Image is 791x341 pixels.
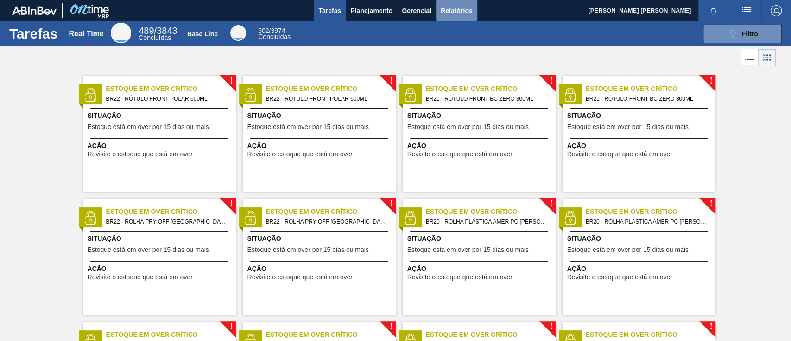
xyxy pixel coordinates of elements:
[563,88,577,102] img: status
[426,330,556,340] span: Estoque em Over Crítico
[698,4,728,17] button: Notificações
[88,246,209,253] span: Estoque está em over por 15 dias ou mais
[567,234,713,244] span: Situação
[426,94,548,104] span: BR21 - RÓTULO FRONT BC ZERO 300ML
[88,141,234,151] span: Ação
[247,151,353,158] span: Revisite o estoque que está em over
[258,33,291,40] span: Concluídas
[318,5,341,16] span: Tarefas
[586,207,715,217] span: Estoque em Over Crítico
[230,25,246,41] div: Base Line
[709,77,712,84] span: !
[709,323,712,330] span: !
[187,30,218,38] div: Base Line
[88,264,234,274] span: Ação
[9,28,58,39] h1: Tarefas
[567,123,689,130] span: Estoque está em over por 15 dias ou mais
[402,5,431,16] span: Gerencial
[266,217,388,227] span: BR22 - ROLHA PRY OFF ANTARCTICA 300ML
[83,88,97,102] img: status
[426,217,548,227] span: BR20 - ROLHA PLÁSTICA AMER PC SHORT
[266,84,396,94] span: Estoque em Over Crítico
[106,217,228,227] span: BR22 - ROLHA PRY OFF ANTARCTICA 300ML
[403,88,417,102] img: status
[12,6,57,15] img: TNhmsLtSVTkK8tSr43FrP2fwEKptu5GPRR3wAAAABJRU5ErkJggg==
[266,94,388,104] span: BR22 - RÓTULO FRONT POLAR 600ML
[567,246,689,253] span: Estoque está em over por 15 dias ou mais
[709,200,712,207] span: !
[243,88,257,102] img: status
[407,151,513,158] span: Revisite o estoque que está em over
[247,141,393,151] span: Ação
[567,151,672,158] span: Revisite o estoque que está em over
[567,264,713,274] span: Ação
[69,30,103,38] div: Real Time
[567,274,672,281] span: Revisite o estoque que está em over
[106,207,236,217] span: Estoque em Over Crítico
[586,94,708,104] span: BR21 - RÓTULO FRONT BC ZERO 300ML
[139,27,177,41] div: Real Time
[550,77,552,84] span: !
[563,211,577,225] img: status
[247,234,393,244] span: Situação
[258,28,291,40] div: Base Line
[550,200,552,207] span: !
[550,323,552,330] span: !
[407,141,553,151] span: Ação
[266,207,396,217] span: Estoque em Over Crítico
[230,77,233,84] span: !
[247,123,369,130] span: Estoque está em over por 15 dias ou mais
[407,274,513,281] span: Revisite o estoque que está em over
[407,234,553,244] span: Situação
[426,84,556,94] span: Estoque em Over Crítico
[139,26,154,36] span: 489
[567,111,713,121] span: Situação
[139,34,171,41] span: Concluídas
[247,274,353,281] span: Revisite o estoque que está em over
[258,27,285,34] span: / 3974
[106,330,236,340] span: Estoque em Over Crítico
[230,323,233,330] span: !
[426,207,556,217] span: Estoque em Over Crítico
[243,211,257,225] img: status
[742,30,758,38] span: Filtro
[407,111,553,121] span: Situação
[106,84,236,94] span: Estoque em Over Crítico
[106,94,228,104] span: BR22 - RÓTULO FRONT POLAR 600ML
[83,211,97,225] img: status
[403,211,417,225] img: status
[266,330,396,340] span: Estoque em Over Crítico
[88,234,234,244] span: Situação
[258,27,269,34] span: 502
[586,217,708,227] span: BR20 - ROLHA PLÁSTICA AMER PC SHORT
[111,23,131,43] div: Real Time
[390,77,392,84] span: !
[390,323,392,330] span: !
[88,151,193,158] span: Revisite o estoque que está em over
[407,264,553,274] span: Ação
[88,274,193,281] span: Revisite o estoque que está em over
[567,141,713,151] span: Ação
[741,49,758,66] div: Visão em Lista
[390,200,392,207] span: !
[247,111,393,121] span: Situação
[350,5,392,16] span: Planejamento
[88,123,209,130] span: Estoque está em over por 15 dias ou mais
[703,25,782,43] button: Filtro
[88,111,234,121] span: Situação
[247,246,369,253] span: Estoque está em over por 15 dias ou mais
[139,26,177,36] span: / 3843
[758,49,776,66] div: Visão em Cards
[441,5,472,16] span: Relatórios
[586,84,715,94] span: Estoque em Over Crítico
[230,200,233,207] span: !
[247,264,393,274] span: Ação
[771,5,782,16] img: Logout
[407,123,529,130] span: Estoque está em over por 15 dias ou mais
[741,5,752,16] img: userActions
[407,246,529,253] span: Estoque está em over por 15 dias ou mais
[586,330,715,340] span: Estoque em Over Crítico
